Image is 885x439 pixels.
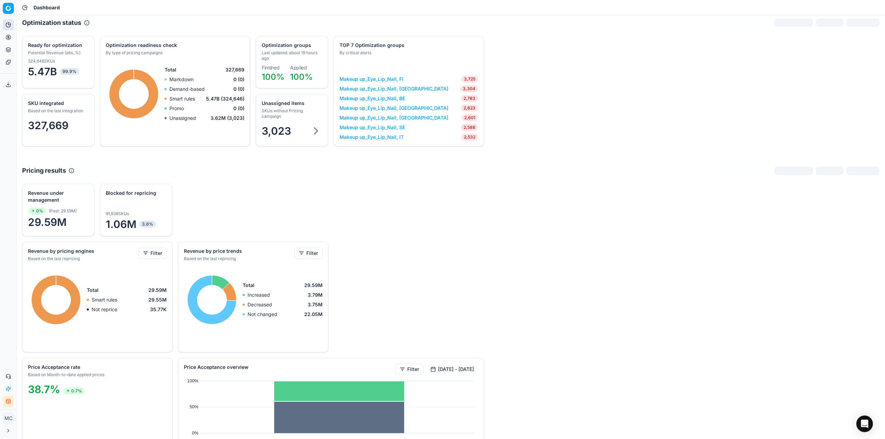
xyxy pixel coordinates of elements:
p: Unassigned [169,115,196,122]
div: Based on the last integration [28,108,87,114]
span: 29.59M [28,216,88,228]
span: 2,532 [461,134,478,141]
span: 0.7% [63,388,85,394]
div: By critical alerts [339,50,477,56]
span: 0% [28,208,46,214]
p: Demand-based [169,86,205,93]
span: 327,669 [225,66,244,73]
div: Unassigned items [262,100,321,107]
div: Revenue by price trends [184,248,293,255]
p: Markdown [169,76,194,83]
span: 99.9% [60,68,79,75]
span: 2,601 [462,114,478,121]
div: TOP 7 Optimization groups [339,42,477,49]
text: 50% [189,404,198,409]
a: Makeup up_Eye_Lip_Nail, SE [339,124,405,131]
text: 100% [187,378,198,383]
a: Makeup up_Eye_Lip_Nail, FI [339,76,403,83]
a: Makeup up_Eye_Lip_Nail, [GEOGRAPHIC_DATA] [339,85,448,92]
span: 3,023 [262,125,291,137]
span: 2,623 [461,105,478,112]
a: Makeup up_Eye_Lip_Nail, IT [339,134,404,141]
span: 38.7% [28,383,60,395]
span: Dashboard [34,4,60,11]
span: 1.06M [106,218,166,230]
a: Makeup up_Eye_Lip_Nail, [GEOGRAPHIC_DATA] [339,105,448,112]
span: 35.77K [150,306,167,313]
span: Total [87,287,99,294]
div: Based on the last repricing [184,256,293,261]
div: Based on Month-to-date applied prices [28,372,165,378]
div: By type of pricing campaigns [106,50,243,56]
span: Total [243,282,254,289]
span: 2,783 [461,95,478,102]
div: Optimization readiness check [106,42,243,49]
span: 5.47B (324,646) [206,95,244,102]
button: MC [3,413,14,424]
span: 327,669 [28,119,68,132]
div: SKU integrated [28,100,87,107]
span: 29.59M [148,287,167,294]
div: Price Acceptance overview [184,364,394,371]
span: ( Past : 29.59M ) [49,208,77,214]
span: 324,646 SKUs [28,58,55,64]
div: Optimization groups [262,42,321,49]
span: 3.6% [139,221,156,228]
span: MC [3,413,13,423]
dt: Finished [262,65,285,70]
span: 2,588 [461,124,478,131]
span: 0 (0) [233,105,244,112]
span: 3.62M (3,023) [211,115,244,122]
div: Based on the last repricing [28,256,137,261]
div: Ready for optimization [28,42,87,49]
p: Decreased [248,301,272,308]
button: Filter [138,248,167,259]
p: Increased [248,292,270,298]
span: Total [165,66,176,73]
p: Smart rules [169,95,195,102]
span: 29.59M [304,282,323,289]
button: [DATE] - [DATE] [426,364,478,375]
span: 3,725 [461,76,478,83]
span: 3.75M [308,301,323,308]
p: Not reprice [92,306,117,313]
div: Blocked for repricing [106,190,165,197]
span: 5.47B [28,65,88,78]
div: Revenue under management [28,190,87,203]
h2: Pricing results [22,166,66,175]
a: Makeup up_Eye_Lip_Nail, BE [339,95,405,102]
span: 3,304 [460,85,478,92]
div: Last updated: about 19 hours ago [262,50,321,61]
div: SKUs without Pricing campaign [262,108,321,119]
span: 0 (0) [233,86,244,93]
a: Makeup up_Eye_Lip_Nail, [GEOGRAPHIC_DATA] [339,114,448,121]
p: Promo [169,105,184,112]
text: 0% [192,430,199,436]
button: Filter [395,364,423,375]
span: 100% [262,72,285,82]
button: Filter [294,248,323,259]
span: 0 (0) [233,76,244,83]
div: Revenue by pricing engines [28,248,137,255]
span: 100% [290,72,313,82]
div: Open Intercom Messenger [856,416,873,432]
nav: breadcrumb [34,4,60,11]
div: Potential Revenue (abs.,%) [28,50,87,56]
span: 3.79M [308,292,323,298]
span: 91,838 SKUs [106,211,129,217]
div: Price Acceptance rate [28,364,165,371]
p: Not changed [248,311,277,318]
span: 22.05M [304,311,323,318]
dt: Applied [290,65,313,70]
span: 29.55M [148,296,167,303]
h2: Optimization status [22,18,81,28]
p: Smart rules [92,296,117,303]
